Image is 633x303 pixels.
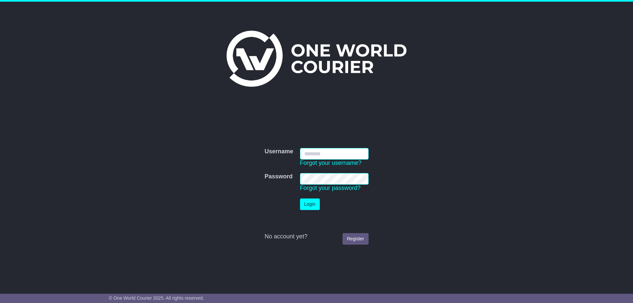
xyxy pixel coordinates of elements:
[300,160,362,166] a: Forgot your username?
[264,148,293,155] label: Username
[300,185,361,191] a: Forgot your password?
[264,233,368,240] div: No account yet?
[264,173,292,180] label: Password
[300,198,320,210] button: Login
[226,31,407,87] img: One World
[343,233,368,245] a: Register
[109,295,204,301] span: © One World Courier 2025. All rights reserved.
